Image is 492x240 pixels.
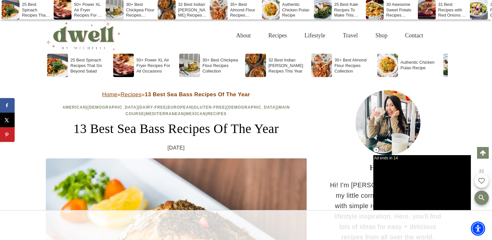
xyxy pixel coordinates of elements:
[167,105,192,110] a: European
[227,25,259,46] a: About
[227,25,432,46] nav: Primary Navigation
[126,105,290,116] a: Main Course
[194,105,225,110] a: Gluten-Free
[471,221,485,236] div: Accessibility Menu
[102,91,250,98] span: » »
[87,105,138,110] a: [DEMOGRAPHIC_DATA]
[477,147,489,159] a: Scroll to top
[121,91,141,98] a: Recipes
[207,112,227,116] a: Recipes
[140,105,166,110] a: Dairy-Free
[296,25,334,46] a: Lifestyle
[186,112,206,116] a: Mexican
[62,105,290,116] span: | | | | | | | | |
[46,119,307,139] h1: 13 Best Sea Bass Recipes Of The Year
[396,25,432,46] a: Contact
[334,25,366,46] a: Travel
[167,144,185,152] time: [DATE]
[259,25,296,46] a: Recipes
[145,91,250,98] strong: 13 Best Sea Bass Recipes Of The Year
[46,20,121,50] img: DWELL by michelle
[146,112,184,116] a: Mediterranean
[227,105,277,110] a: [DEMOGRAPHIC_DATA]
[62,105,86,110] a: American
[366,25,396,46] a: Shop
[194,217,298,233] iframe: Advertisement
[102,91,117,98] a: Home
